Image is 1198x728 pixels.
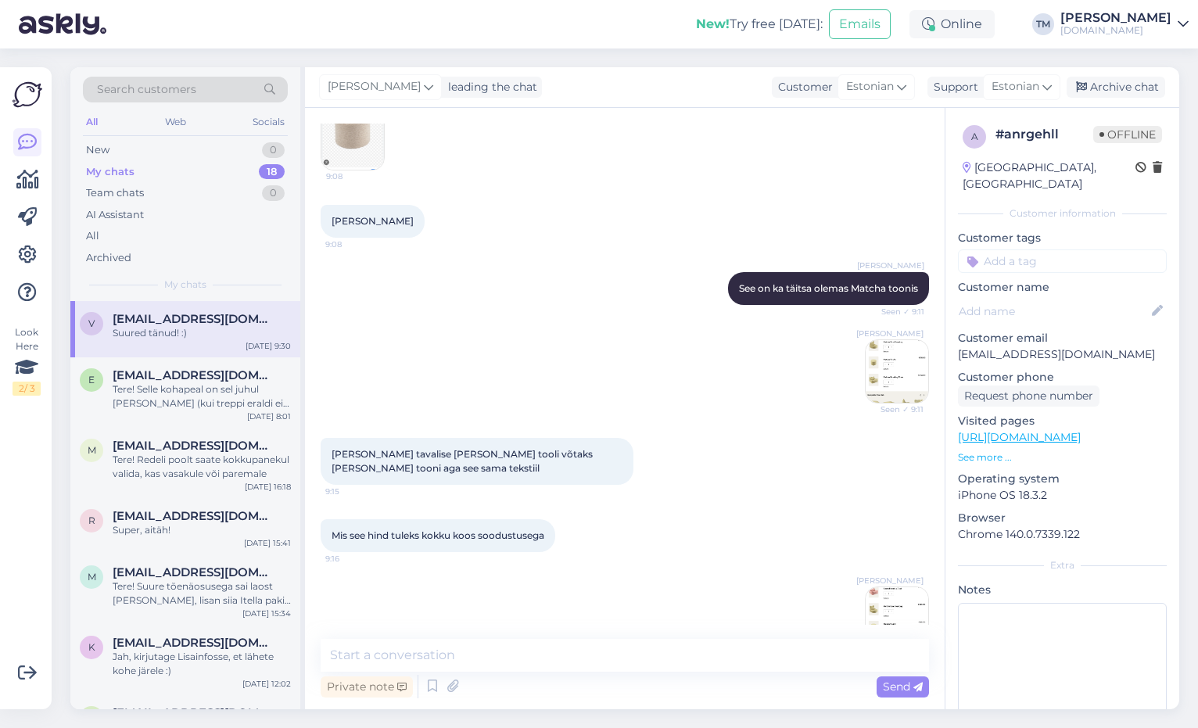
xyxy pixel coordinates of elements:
[772,79,833,95] div: Customer
[883,680,923,694] span: Send
[88,317,95,329] span: V
[963,160,1135,192] div: [GEOGRAPHIC_DATA], [GEOGRAPHIC_DATA]
[1032,13,1054,35] div: TM
[113,312,275,326] span: Vreni.oselin@gmail.com
[958,369,1167,386] p: Customer phone
[959,303,1149,320] input: Add name
[97,81,196,98] span: Search customers
[246,340,291,352] div: [DATE] 9:30
[88,571,96,583] span: m
[325,553,384,565] span: 9:16
[249,112,288,132] div: Socials
[113,523,291,537] div: Super, aitäh!
[909,10,995,38] div: Online
[958,430,1081,444] a: [URL][DOMAIN_NAME]
[1067,77,1165,98] div: Archive chat
[958,471,1167,487] p: Operating system
[88,444,96,456] span: m
[995,125,1093,144] div: # anrgehll
[328,78,421,95] span: [PERSON_NAME]
[1060,24,1171,37] div: [DOMAIN_NAME]
[856,575,924,586] span: [PERSON_NAME]
[332,215,414,227] span: [PERSON_NAME]
[958,386,1099,407] div: Request phone number
[958,279,1167,296] p: Customer name
[162,112,189,132] div: Web
[242,608,291,619] div: [DATE] 15:34
[113,706,275,720] span: Koplimaa112@hotmail.com
[829,9,891,39] button: Emails
[262,142,285,158] div: 0
[958,558,1167,572] div: Extra
[866,340,928,403] img: Attachment
[88,374,95,386] span: e
[113,509,275,523] span: riina.saar@saare.edu.ee
[113,439,275,453] span: miriamkohv@gmail.com
[259,164,285,180] div: 18
[958,526,1167,543] p: Chrome 140.0.7339.122
[992,78,1039,95] span: Estonian
[86,142,109,158] div: New
[958,346,1167,363] p: [EMAIL_ADDRESS][DOMAIN_NAME]
[13,325,41,396] div: Look Here
[164,278,206,292] span: My chats
[1093,126,1162,143] span: Offline
[332,529,544,541] span: Mis see hind tuleks kokku koos soodustusega
[244,537,291,549] div: [DATE] 15:41
[113,453,291,481] div: Tere! Redeli poolt saate kokkupanekul valida, kas vasakule või paremale
[83,112,101,132] div: All
[958,413,1167,429] p: Visited pages
[856,328,924,339] span: [PERSON_NAME]
[321,676,413,698] div: Private note
[113,650,291,678] div: Jah, kirjutage Lisainfosse, et lähete kohe järele :)
[958,230,1167,246] p: Customer tags
[86,228,99,244] div: All
[958,582,1167,598] p: Notes
[857,260,924,271] span: [PERSON_NAME]
[88,641,95,653] span: K
[247,411,291,422] div: [DATE] 8:01
[86,250,131,266] div: Archived
[325,486,384,497] span: 9:15
[958,249,1167,273] input: Add a tag
[1060,12,1171,24] div: [PERSON_NAME]
[113,579,291,608] div: Tere! Suure tõenäosusega sai laost [PERSON_NAME], lisan siia Itella paki koodi, see peaks homme h...
[958,487,1167,504] p: iPhone OS 18.3.2
[442,79,537,95] div: leading the chat
[86,185,144,201] div: Team chats
[88,515,95,526] span: r
[113,326,291,340] div: Suured tänud! :)
[242,678,291,690] div: [DATE] 12:02
[927,79,978,95] div: Support
[958,330,1167,346] p: Customer email
[321,107,384,170] img: Attachment
[958,510,1167,526] p: Browser
[865,403,924,415] span: Seen ✓ 9:11
[86,164,135,180] div: My chats
[696,15,823,34] div: Try free [DATE]:
[86,207,144,223] div: AI Assistant
[113,565,275,579] span: maire182@gmail.com
[971,131,978,142] span: a
[262,185,285,201] div: 0
[13,382,41,396] div: 2 / 3
[846,78,894,95] span: Estonian
[325,238,384,250] span: 9:08
[866,587,928,650] img: Attachment
[113,368,275,382] span: elika.kaibijainen@gmail.com
[696,16,730,31] b: New!
[958,450,1167,464] p: See more ...
[326,170,385,182] span: 9:08
[13,80,42,109] img: Askly Logo
[245,481,291,493] div: [DATE] 16:18
[958,206,1167,221] div: Customer information
[1060,12,1189,37] a: [PERSON_NAME][DOMAIN_NAME]
[739,282,918,294] span: See on ka täitsa olemas Matcha toonis
[332,448,595,474] span: [PERSON_NAME] tavalise [PERSON_NAME] tooli võtaks [PERSON_NAME] tooni aga see sama tekstiil
[866,306,924,317] span: Seen ✓ 9:11
[113,636,275,650] span: Kristiina.poll@gmail.com
[113,382,291,411] div: Tere! Selle kohapeal on sel juhul [PERSON_NAME] (kui treppi eraldi ei vali), avaus on ikka tornis.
